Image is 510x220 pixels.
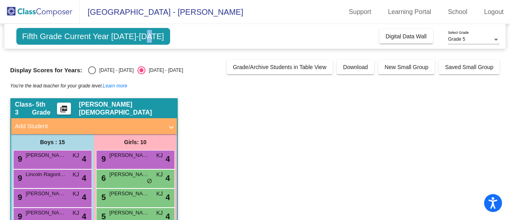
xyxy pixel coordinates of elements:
span: Grade/Archive Students in Table View [233,64,327,70]
span: [PERSON_NAME] [26,209,66,217]
button: Download [337,60,374,74]
span: [PERSON_NAME] [110,151,149,159]
a: Learn more [103,83,127,89]
a: Logout [478,6,510,18]
span: 4 [82,172,86,184]
span: Grade 5 [448,36,465,42]
i: You're the lead teacher for your grade level. [10,83,127,89]
span: [PERSON_NAME][DEMOGRAPHIC_DATA] [79,101,173,117]
a: Support [343,6,378,18]
span: KJ [156,151,163,160]
span: 4 [165,153,170,165]
mat-panel-title: Add Student [15,122,163,131]
span: - 5th Grade [32,101,57,117]
span: Digital Data Wall [386,33,427,40]
span: KJ [156,170,163,179]
span: 5 [100,193,106,202]
span: Display Scores for Years: [10,67,82,74]
div: [DATE] - [DATE] [96,67,133,74]
span: KJ [73,190,79,198]
span: [PERSON_NAME] [26,190,66,198]
span: Fifth Grade Current Year [DATE]-[DATE] [16,28,170,45]
span: 4 [165,191,170,203]
span: do_not_disturb_alt [147,178,152,184]
mat-expansion-panel-header: Add Student [11,118,177,134]
span: [PERSON_NAME] [110,170,149,178]
mat-radio-group: Select an option [88,66,183,74]
a: Learning Portal [382,6,438,18]
span: 4 [165,172,170,184]
div: Boys : 15 [11,134,94,150]
span: [PERSON_NAME] [110,190,149,198]
span: [PERSON_NAME] [110,209,149,217]
button: Grade/Archive Students in Table View [227,60,333,74]
div: Girls: 10 [94,134,177,150]
span: 4 [82,191,86,203]
a: School [441,6,474,18]
span: 9 [16,155,22,163]
span: Class 3 [15,101,32,117]
span: [PERSON_NAME] [26,151,66,159]
span: New Small Group [384,64,428,70]
button: New Small Group [378,60,435,74]
mat-icon: picture_as_pdf [59,105,69,116]
span: KJ [73,151,79,160]
span: Lincoln Ragonton [26,170,66,178]
span: KJ [156,209,163,217]
span: 9 [16,193,22,202]
span: 9 [16,174,22,182]
div: [DATE] - [DATE] [145,67,183,74]
span: Download [343,64,368,70]
button: Print Students Details [57,103,71,115]
span: KJ [73,209,79,217]
span: [GEOGRAPHIC_DATA] - [PERSON_NAME] [80,6,243,18]
span: 6 [100,174,106,182]
span: 4 [82,153,86,165]
span: KJ [73,170,79,179]
span: 9 [100,155,106,163]
span: KJ [156,190,163,198]
button: Saved Small Group [439,60,500,74]
span: Saved Small Group [445,64,493,70]
button: Digital Data Wall [379,29,433,44]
